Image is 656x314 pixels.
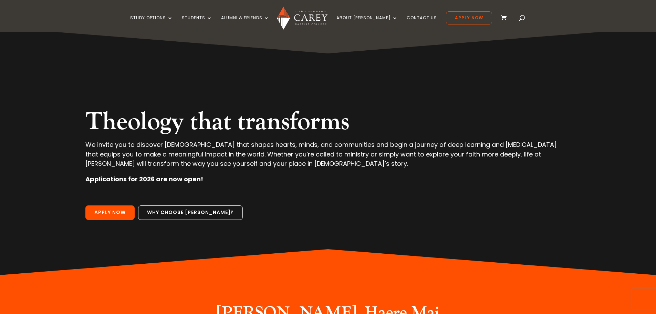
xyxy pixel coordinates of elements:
[407,16,437,32] a: Contact Us
[182,16,212,32] a: Students
[277,7,327,30] img: Carey Baptist College
[85,107,570,140] h2: Theology that transforms
[85,140,570,174] p: We invite you to discover [DEMOGRAPHIC_DATA] that shapes hearts, minds, and communities and begin...
[85,175,203,183] strong: Applications for 2026 are now open!
[85,205,135,220] a: Apply Now
[221,16,269,32] a: Alumni & Friends
[336,16,398,32] a: About [PERSON_NAME]
[130,16,173,32] a: Study Options
[446,11,492,24] a: Apply Now
[138,205,243,220] a: Why choose [PERSON_NAME]?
